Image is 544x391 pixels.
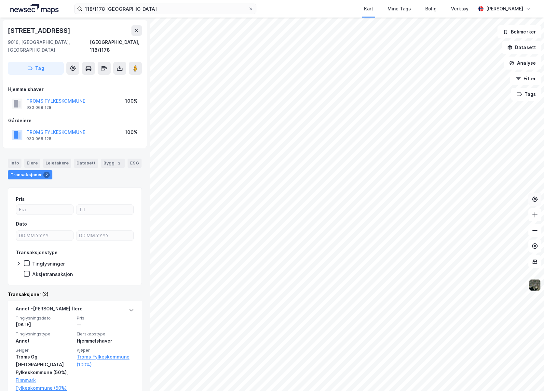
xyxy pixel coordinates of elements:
[529,279,541,291] img: 9k=
[26,136,51,141] div: 930 068 128
[8,25,72,36] div: [STREET_ADDRESS]
[16,249,58,256] div: Transaksjonstype
[511,360,544,391] div: Kontrollprogram for chat
[125,97,138,105] div: 100%
[16,337,73,345] div: Annet
[16,231,73,241] input: DD.MM.YYYY
[8,85,142,93] div: Hjemmelshaver
[16,353,73,376] div: Troms Og [GEOGRAPHIC_DATA] Fylkeskommune (50%),
[8,159,21,168] div: Info
[388,5,411,13] div: Mine Tags
[16,205,73,215] input: Fra
[101,159,125,168] div: Bygg
[74,159,98,168] div: Datasett
[77,321,134,329] div: —
[425,5,437,13] div: Bolig
[16,220,27,228] div: Dato
[451,5,469,13] div: Verktøy
[32,261,65,267] div: Tinglysninger
[90,38,142,54] div: [GEOGRAPHIC_DATA], 118/1178
[76,231,133,241] input: DD.MM.YYYY
[77,337,134,345] div: Hjemmelshaver
[16,347,73,353] span: Selger
[32,271,73,277] div: Aksjetransaksjon
[77,331,134,337] span: Eierskapstype
[43,159,71,168] div: Leietakere
[511,88,541,101] button: Tags
[24,159,40,168] div: Eiere
[510,72,541,85] button: Filter
[16,305,83,315] div: Annet - [PERSON_NAME] flere
[26,105,51,110] div: 930 068 128
[8,117,142,124] div: Gårdeiere
[43,172,50,178] div: 2
[10,4,59,14] img: logo.a4113a55bc3d86da70a041830d287a7e.svg
[77,353,134,369] a: Troms Fylkeskommune (100%)
[497,25,541,38] button: Bokmerker
[125,128,138,136] div: 100%
[364,5,373,13] div: Kart
[16,331,73,337] span: Tinglysningstype
[76,205,133,215] input: Til
[16,195,25,203] div: Pris
[116,160,122,166] div: 2
[504,57,541,70] button: Analyse
[8,38,90,54] div: 9016, [GEOGRAPHIC_DATA], [GEOGRAPHIC_DATA]
[128,159,142,168] div: ESG
[8,170,52,179] div: Transaksjoner
[16,315,73,321] span: Tinglysningsdato
[77,315,134,321] span: Pris
[82,4,248,14] input: Søk på adresse, matrikkel, gårdeiere, leietakere eller personer
[16,321,73,329] div: [DATE]
[502,41,541,54] button: Datasett
[486,5,523,13] div: [PERSON_NAME]
[77,347,134,353] span: Kjøper
[8,291,142,298] div: Transaksjoner (2)
[8,62,64,75] button: Tag
[511,360,544,391] iframe: Chat Widget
